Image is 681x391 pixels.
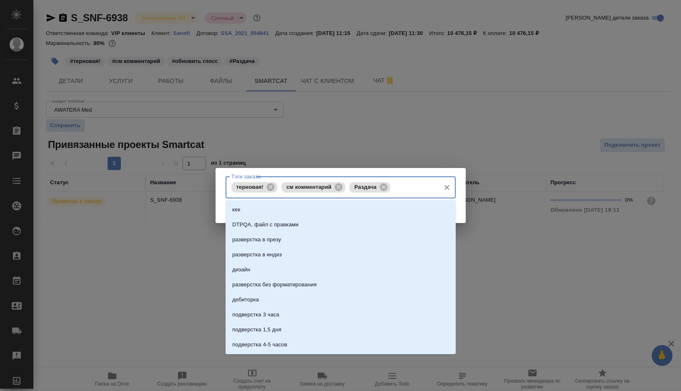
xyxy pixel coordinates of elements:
[231,182,277,193] div: терновая!
[349,182,390,193] div: Раздача
[232,281,317,289] p: разверстка без форматирования
[281,184,337,190] span: см комментарий
[232,296,259,304] p: дебиторка
[232,251,282,259] p: разверстка в индиз
[232,311,279,319] p: подверстка 3 часа
[349,184,382,190] span: Раздача
[232,221,299,229] p: DTPQA, файл с правками
[232,341,287,349] p: подверстка 4-5 часов
[232,236,281,244] p: разверстка в презу
[231,184,269,190] span: терновая!
[441,182,453,193] button: Очистить
[232,266,250,274] p: дизайн
[281,182,345,193] div: см комментарий
[232,206,240,214] p: кек
[232,326,281,334] p: подверстка 1,5 дня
